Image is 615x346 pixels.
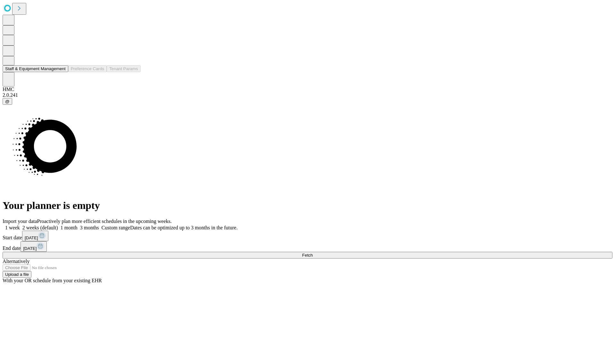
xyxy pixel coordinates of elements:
div: End date [3,241,612,252]
button: Staff & Equipment Management [3,65,68,72]
button: Preference Cards [68,65,107,72]
span: 1 week [5,225,20,230]
button: @ [3,98,12,105]
span: Custom range [102,225,130,230]
span: 2 weeks (default) [22,225,58,230]
button: Upload a file [3,271,31,278]
div: HMC [3,86,612,92]
span: [DATE] [23,246,37,251]
span: Proactively plan more efficient schedules in the upcoming weeks. [37,218,172,224]
button: [DATE] [20,241,47,252]
span: 1 month [61,225,78,230]
span: Dates can be optimized up to 3 months in the future. [130,225,237,230]
button: Fetch [3,252,612,259]
span: [DATE] [25,235,38,240]
span: With your OR schedule from your existing EHR [3,278,102,283]
button: [DATE] [22,231,48,241]
span: Fetch [302,253,313,258]
button: Tenant Params [107,65,141,72]
span: @ [5,99,10,104]
span: Import your data [3,218,37,224]
h1: Your planner is empty [3,200,612,211]
div: Start date [3,231,612,241]
span: Alternatively [3,259,29,264]
div: 2.0.241 [3,92,612,98]
span: 3 months [80,225,99,230]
